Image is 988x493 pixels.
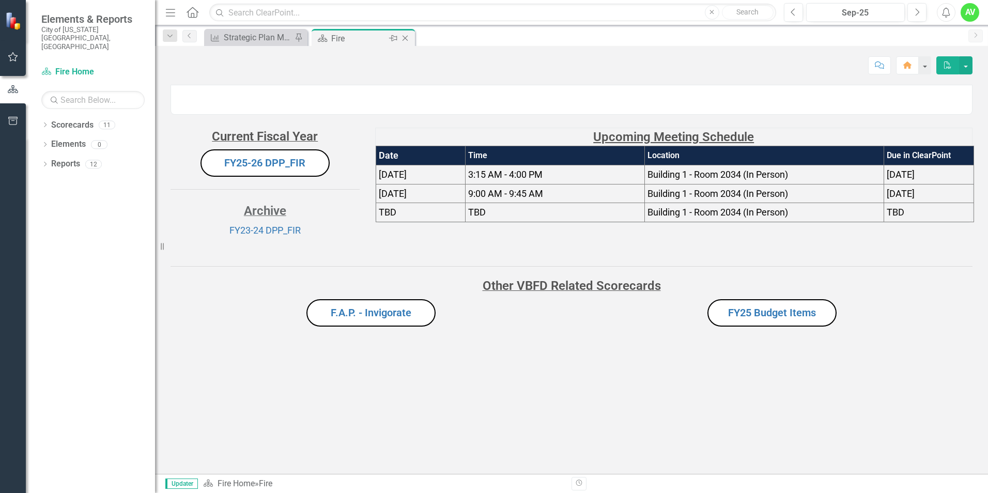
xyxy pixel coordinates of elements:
[41,91,145,109] input: Search Below...
[85,160,102,168] div: 12
[99,120,115,129] div: 11
[468,150,487,160] strong: Time
[224,31,292,44] div: Strategic Plan Measure Overview
[468,169,543,180] span: 3:15 AM - 4:00 PM
[810,7,901,19] div: Sep-25
[200,149,330,177] button: FY25-26 DPP_FIR
[244,204,286,218] strong: Archive
[331,32,387,45] div: Fire
[306,299,436,327] button: F.A.P. - Invigorate
[229,225,301,236] a: FY23-24 DPP_FIR
[468,188,543,199] span: 9:00 AM - 9:45 AM
[722,5,774,20] button: Search
[224,157,305,169] a: FY25-26 DPP_FIR
[736,8,759,16] span: Search
[483,279,661,293] strong: Other VBFD Related Scorecards
[468,207,486,218] span: TBD
[707,299,837,327] button: FY25 Budget Items
[806,3,905,22] button: Sep-25
[207,31,292,44] a: Strategic Plan Measure Overview
[647,188,788,199] span: Building 1 - Room 2034 (In Person)
[41,66,145,78] a: Fire Home
[212,129,318,144] strong: Current Fiscal Year
[51,138,86,150] a: Elements
[887,169,915,180] span: [DATE]
[51,119,94,131] a: Scorecards
[887,207,904,218] span: TBD
[218,479,255,488] a: Fire Home
[209,4,776,22] input: Search ClearPoint...
[379,169,407,180] span: [DATE]
[379,188,407,199] span: [DATE]
[331,306,411,319] a: F.A.P. - Invigorate
[165,479,198,489] span: Updater
[647,207,788,218] span: Building 1 - Room 2034 (In Person)
[203,478,564,490] div: »
[91,140,107,149] div: 0
[593,130,754,144] strong: Upcoming Meeting Schedule
[887,188,915,199] span: [DATE]
[887,150,951,160] strong: Due in ClearPoint
[961,3,979,22] button: AV
[728,306,816,319] a: FY25 Budget Items
[5,11,24,30] img: ClearPoint Strategy
[41,25,145,51] small: City of [US_STATE][GEOGRAPHIC_DATA], [GEOGRAPHIC_DATA]
[647,150,680,160] strong: Location
[379,150,398,161] strong: Date
[379,207,396,218] span: TBD
[41,13,145,25] span: Elements & Reports
[51,158,80,170] a: Reports
[259,479,272,488] div: Fire
[647,169,788,180] span: Building 1 - Room 2034 (In Person)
